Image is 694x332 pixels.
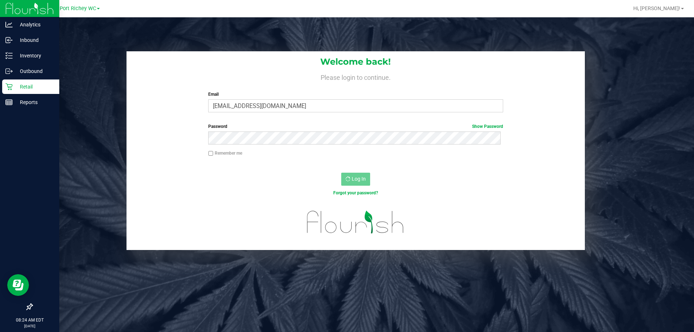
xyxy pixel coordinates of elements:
[13,82,56,91] p: Retail
[5,21,13,28] inline-svg: Analytics
[13,98,56,107] p: Reports
[208,91,503,98] label: Email
[13,67,56,76] p: Outbound
[208,150,242,156] label: Remember me
[472,124,503,129] a: Show Password
[7,274,29,296] iframe: Resource center
[5,68,13,75] inline-svg: Outbound
[5,83,13,90] inline-svg: Retail
[5,99,13,106] inline-svg: Reports
[298,204,413,241] img: flourish_logo.svg
[13,51,56,60] p: Inventory
[352,176,366,182] span: Log In
[127,57,585,66] h1: Welcome back!
[127,72,585,81] h4: Please login to continue.
[341,173,370,186] button: Log In
[208,151,213,156] input: Remember me
[3,323,56,329] p: [DATE]
[13,36,56,44] p: Inbound
[208,124,227,129] span: Password
[13,20,56,29] p: Analytics
[3,317,56,323] p: 08:24 AM EDT
[333,190,378,195] a: Forgot your password?
[633,5,680,11] span: Hi, [PERSON_NAME]!
[5,36,13,44] inline-svg: Inbound
[5,52,13,59] inline-svg: Inventory
[48,5,96,12] span: New Port Richey WC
